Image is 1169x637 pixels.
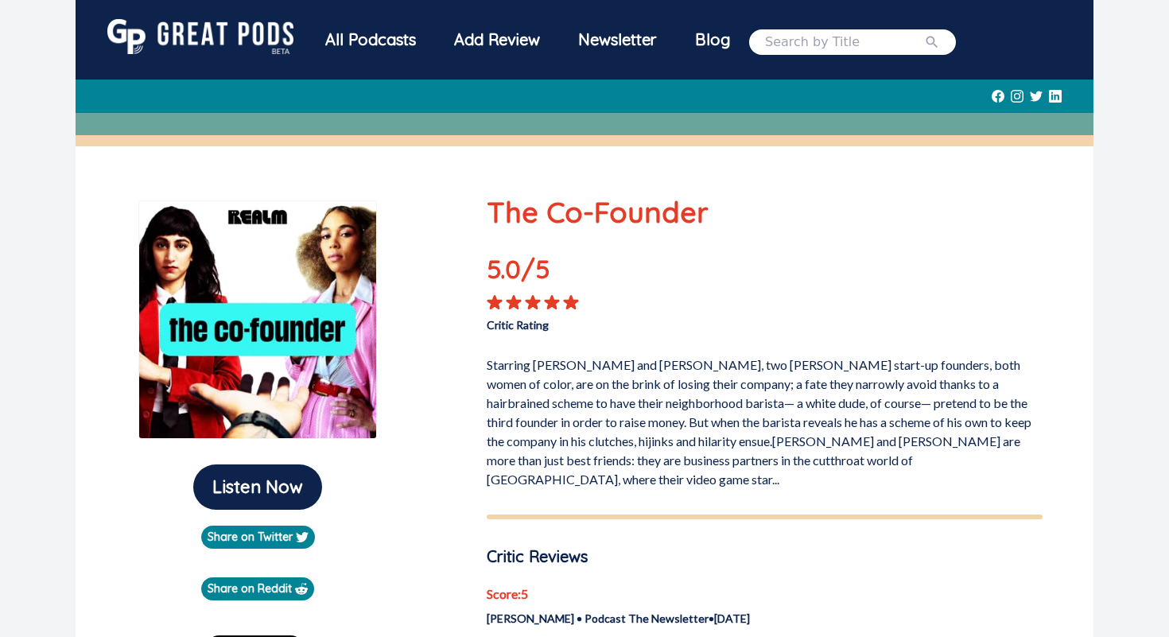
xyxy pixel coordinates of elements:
p: The Co-Founder [487,191,1043,234]
p: 5.0 /5 [487,250,598,294]
div: All Podcasts [306,19,435,60]
div: Newsletter [559,19,676,60]
img: The Co-Founder [138,200,377,439]
button: Listen Now [193,464,322,510]
a: Share on Reddit [201,577,314,600]
a: Newsletter [559,19,676,64]
a: All Podcasts [306,19,435,64]
p: Critic Rating [487,310,764,333]
a: Blog [676,19,749,60]
a: Add Review [435,19,559,60]
img: GreatPods [107,19,293,54]
p: [PERSON_NAME] • Podcast The Newsletter • [DATE] [487,610,1043,627]
p: Starring [PERSON_NAME] and [PERSON_NAME], two [PERSON_NAME] start-up founders, both women of colo... [487,349,1043,489]
p: Critic Reviews [487,545,1043,569]
a: Share on Twitter [201,526,315,549]
input: Search by Title [765,33,924,52]
p: Score: 5 [487,585,1043,604]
